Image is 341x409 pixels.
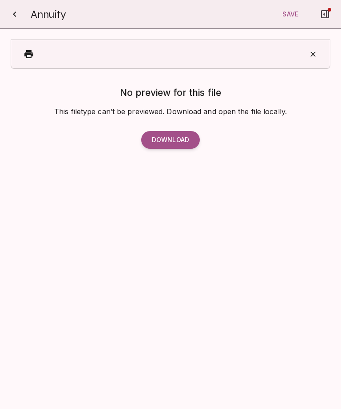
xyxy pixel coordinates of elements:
[272,5,309,23] button: Save
[282,10,298,18] span: Save
[31,8,65,20] span: Annuity
[141,131,200,149] button: Download
[11,106,330,117] span: This filetype can’t be previewed. Download and open the file locally.
[11,87,330,99] h5: No preview for this file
